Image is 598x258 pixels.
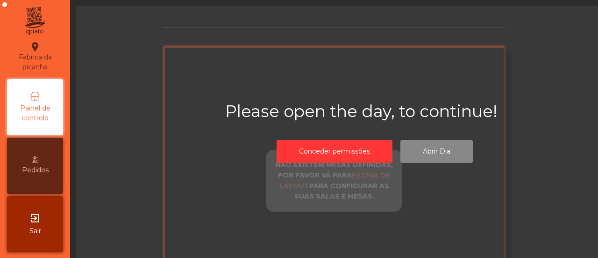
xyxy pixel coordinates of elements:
span: Sair [29,226,41,236]
h2: Please open the day, to continue! [225,102,524,121]
i: exit_to_app [29,213,41,224]
div: Fabrica da picanha [7,41,63,72]
span: Painel de controlo [9,103,61,123]
button: Abrir Dia [400,140,473,163]
i: location_on [29,41,41,52]
button: Conceder permissões [277,140,392,163]
span: Pedidos [22,165,49,175]
img: qpiato [23,5,46,37]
